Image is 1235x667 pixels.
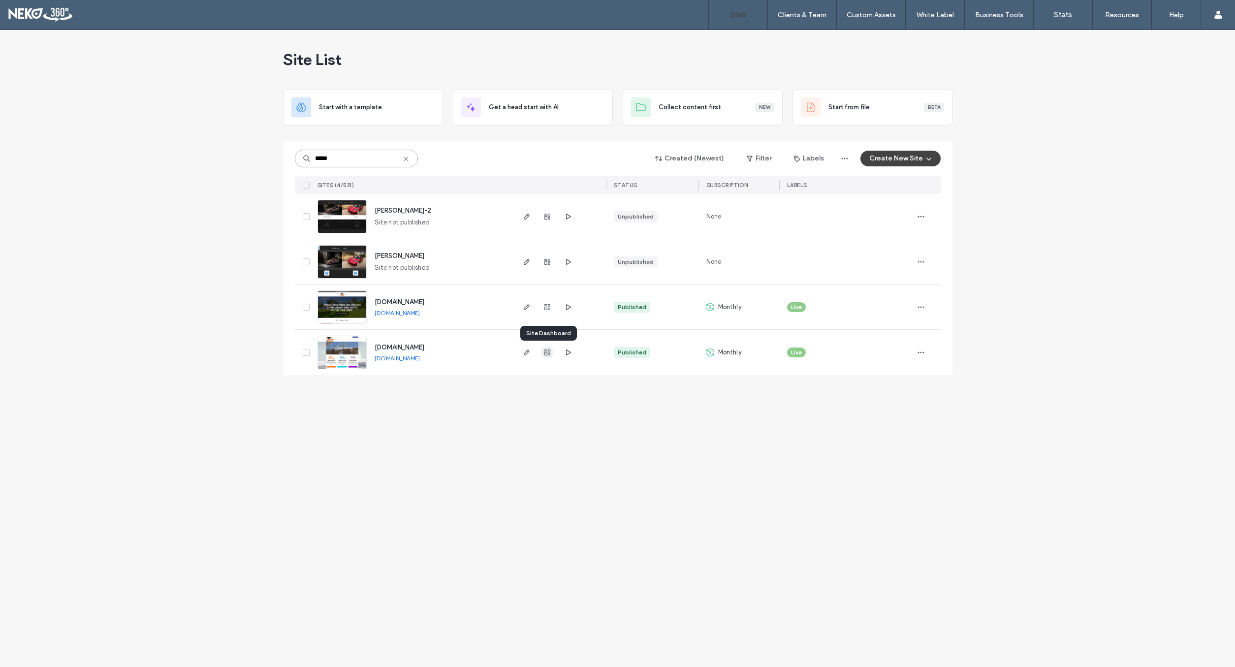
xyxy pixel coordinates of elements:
span: None [706,212,722,222]
label: Resources [1105,11,1139,19]
span: Help [22,7,42,16]
div: Published [618,303,646,312]
label: Stats [1054,10,1072,19]
button: Created (Newest) [647,151,733,166]
span: Get a head start with AI [489,102,559,112]
div: Start with a template [283,89,443,126]
span: Site not published [375,218,430,227]
span: STATUS [614,182,637,189]
label: Business Tools [975,11,1023,19]
label: White Label [917,11,954,19]
span: Start from file [828,102,870,112]
a: [DOMAIN_NAME] [375,354,420,362]
span: Live [791,303,802,312]
div: Beta [924,103,944,112]
span: Monthly [718,302,742,312]
span: Collect content first [659,102,721,112]
div: Unpublished [618,212,654,221]
div: Get a head start with AI [453,89,613,126]
a: [PERSON_NAME]-2 [375,207,431,214]
span: None [706,257,722,267]
span: Start with a template [319,102,382,112]
button: Filter [737,151,781,166]
label: Custom Assets [847,11,896,19]
span: Site not published [375,263,430,273]
label: Help [1169,11,1184,19]
span: Site List [283,50,342,69]
div: Unpublished [618,257,654,266]
span: Live [791,348,802,357]
div: Collect content firstNew [623,89,783,126]
span: LABELS [787,182,807,189]
a: [DOMAIN_NAME] [375,344,424,351]
label: Clients & Team [778,11,826,19]
span: Monthly [718,348,742,357]
span: SITES (4/531) [317,182,354,189]
label: Sites [730,10,747,19]
div: Published [618,348,646,357]
span: SUBSCRIPTION [706,182,748,189]
div: Site Dashboard [520,326,577,341]
a: [PERSON_NAME] [375,252,424,259]
div: Start from fileBeta [792,89,952,126]
button: Create New Site [860,151,941,166]
a: [DOMAIN_NAME] [375,309,420,317]
a: [DOMAIN_NAME] [375,298,424,306]
div: New [755,103,774,112]
button: Labels [785,151,833,166]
